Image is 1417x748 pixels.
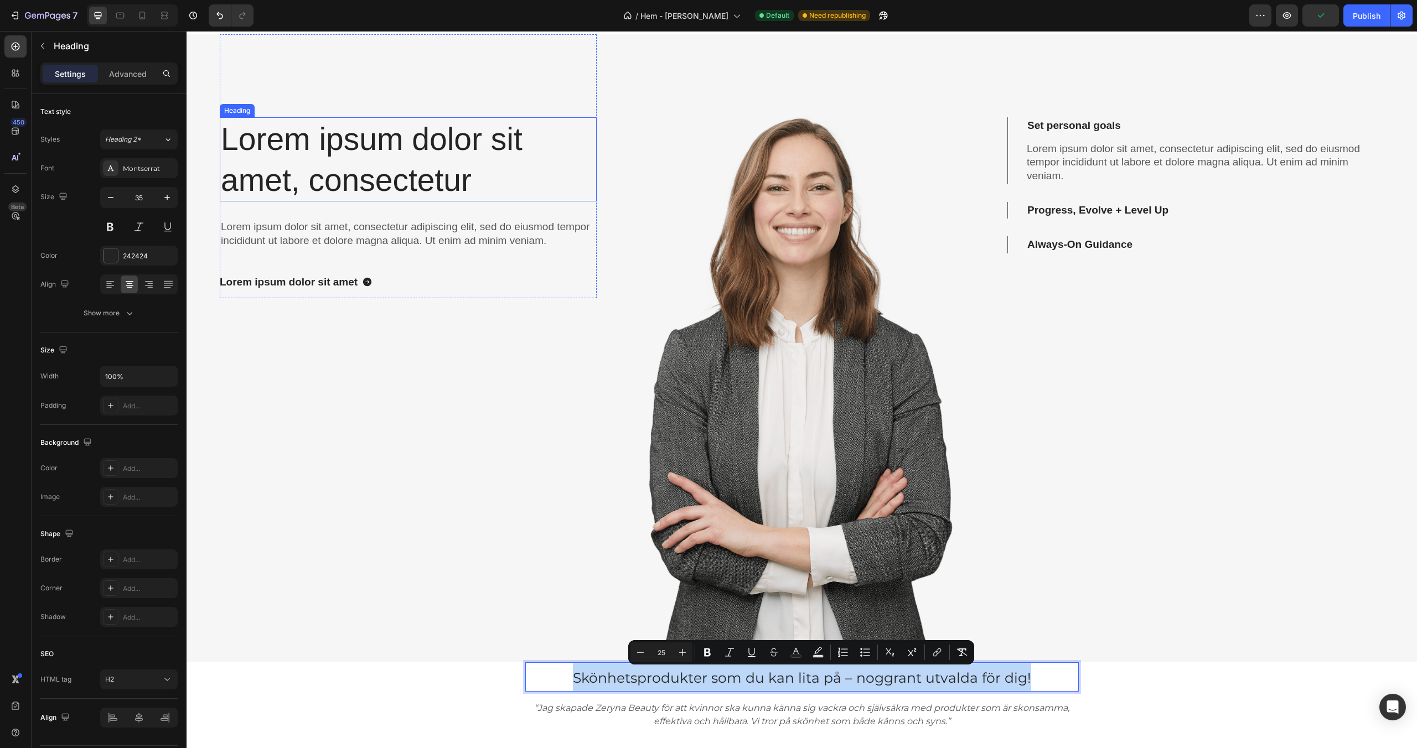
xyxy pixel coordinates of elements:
[123,464,175,474] div: Add...
[386,638,845,655] span: Skönhetsprodukter som du kan lita på – noggrant utvalda för dig!
[187,31,1417,748] iframe: Design area
[109,68,147,80] p: Advanced
[84,308,135,319] div: Show more
[123,164,175,174] div: Montserrat
[40,435,94,450] div: Background
[841,207,946,221] p: Always-On Guidance
[628,640,974,664] div: Editor contextual toolbar
[4,4,82,27] button: 7
[40,190,70,205] div: Size
[40,303,178,323] button: Show more
[123,612,175,622] div: Add...
[840,111,1196,152] p: Lorem ipsum dolor sit amet, consectetur adipiscing elit, sed do eiusmod tempor incididunt ut labo...
[55,68,86,80] p: Settings
[40,371,59,381] div: Width
[635,10,638,22] span: /
[40,463,58,473] div: Color
[841,173,982,186] p: Progress, Evolve + Level Up
[73,9,77,22] p: 7
[40,710,72,725] div: Align
[8,202,27,211] div: Beta
[1343,4,1390,27] button: Publish
[40,343,70,358] div: Size
[40,163,54,173] div: Font
[348,672,883,695] i: “Jag skapade Zeryna Beauty för att kvinnor ska kunna känna sig vackra och självsäkra med produkte...
[123,251,175,261] div: 242424
[40,492,60,502] div: Image
[40,612,66,622] div: Shadow
[40,674,71,684] div: HTML tag
[101,366,177,386] input: Auto
[209,4,254,27] div: Undo/Redo
[1353,10,1380,22] div: Publish
[11,118,27,127] div: 450
[40,583,63,593] div: Corner
[100,129,178,149] button: Heading 2*
[40,251,58,261] div: Color
[123,401,175,411] div: Add...
[54,39,173,53] p: Heading
[640,10,728,22] span: Hem - [PERSON_NAME]
[841,88,934,102] p: Set personal goals
[339,631,892,661] h2: Rich Text Editor. Editing area: main
[40,649,54,659] div: SEO
[766,11,789,20] span: Default
[40,134,60,144] div: Styles
[809,11,866,20] span: Need republishing
[100,669,178,689] button: H2
[40,401,66,411] div: Padding
[40,554,62,564] div: Border
[105,134,141,144] span: Heading 2*
[40,527,76,542] div: Shape
[123,555,175,565] div: Add...
[40,107,71,117] div: Text style
[40,277,71,292] div: Align
[123,584,175,594] div: Add...
[105,675,114,683] span: H2
[123,492,175,502] div: Add...
[1379,694,1406,720] div: Open Intercom Messenger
